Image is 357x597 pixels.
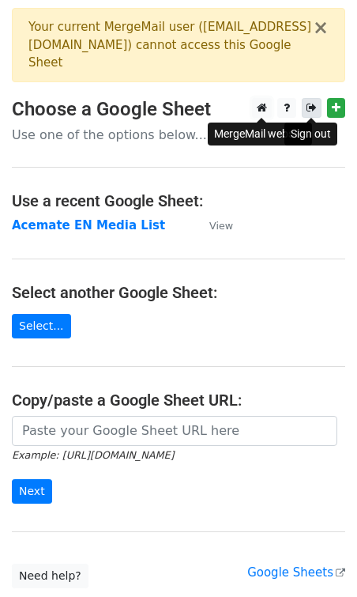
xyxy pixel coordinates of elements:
[313,18,329,37] button: ×
[12,416,337,446] input: Paste your Google Sheet URL here
[12,127,345,143] p: Use one of the options below...
[209,220,233,232] small: View
[12,98,345,121] h3: Choose a Google Sheet
[28,18,313,72] div: Your current MergeMail user ( [EMAIL_ADDRESS][DOMAIN_NAME] ) cannot access this Google Sheet
[12,218,165,232] a: Acemate EN Media List
[12,564,88,588] a: Need help?
[247,565,345,580] a: Google Sheets
[278,521,357,597] div: 聊天小组件
[12,479,52,504] input: Next
[194,218,233,232] a: View
[12,191,345,210] h4: Use a recent Google Sheet:
[12,449,174,461] small: Example: [URL][DOMAIN_NAME]
[12,391,345,410] h4: Copy/paste a Google Sheet URL:
[278,521,357,597] iframe: Chat Widget
[12,283,345,302] h4: Select another Google Sheet:
[208,123,312,145] div: MergeMail website
[284,123,337,145] div: Sign out
[12,314,71,338] a: Select...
